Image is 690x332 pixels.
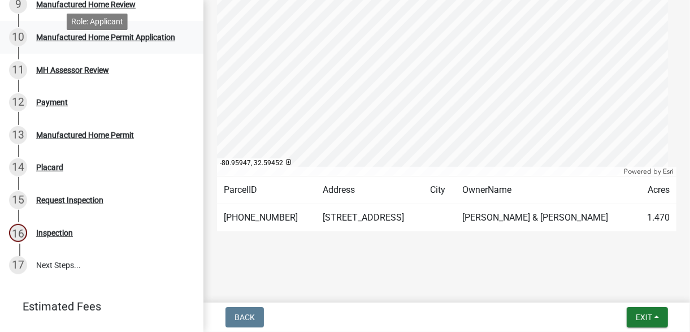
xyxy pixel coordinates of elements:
div: Manufactured Home Permit [36,131,134,139]
div: Role: Applicant [67,14,128,30]
div: Inspection [36,229,73,237]
a: Estimated Fees [9,295,185,318]
td: [PERSON_NAME] & [PERSON_NAME] [455,204,635,232]
div: Powered by [621,167,676,176]
div: 16 [9,224,27,242]
td: Address [316,176,423,204]
button: Back [225,307,264,327]
td: City [423,176,456,204]
td: [STREET_ADDRESS] [316,204,423,232]
td: OwnerName [455,176,635,204]
td: Acres [636,176,676,204]
div: Payment [36,98,68,106]
button: Exit [627,307,668,327]
div: 14 [9,158,27,176]
div: 11 [9,61,27,79]
td: 1.470 [636,204,676,232]
div: 15 [9,191,27,209]
div: 10 [9,28,27,46]
span: Exit [636,313,652,322]
div: Manufactured Home Review [36,1,136,8]
div: Request Inspection [36,196,103,204]
div: 13 [9,126,27,144]
div: Placard [36,163,63,171]
td: [PHONE_NUMBER] [217,204,316,232]
div: MH Assessor Review [36,66,109,74]
td: ParcelID [217,176,316,204]
span: Back [235,313,255,322]
a: Esri [663,167,674,175]
div: 17 [9,256,27,274]
div: Manufactured Home Permit Application [36,33,175,41]
div: 12 [9,93,27,111]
